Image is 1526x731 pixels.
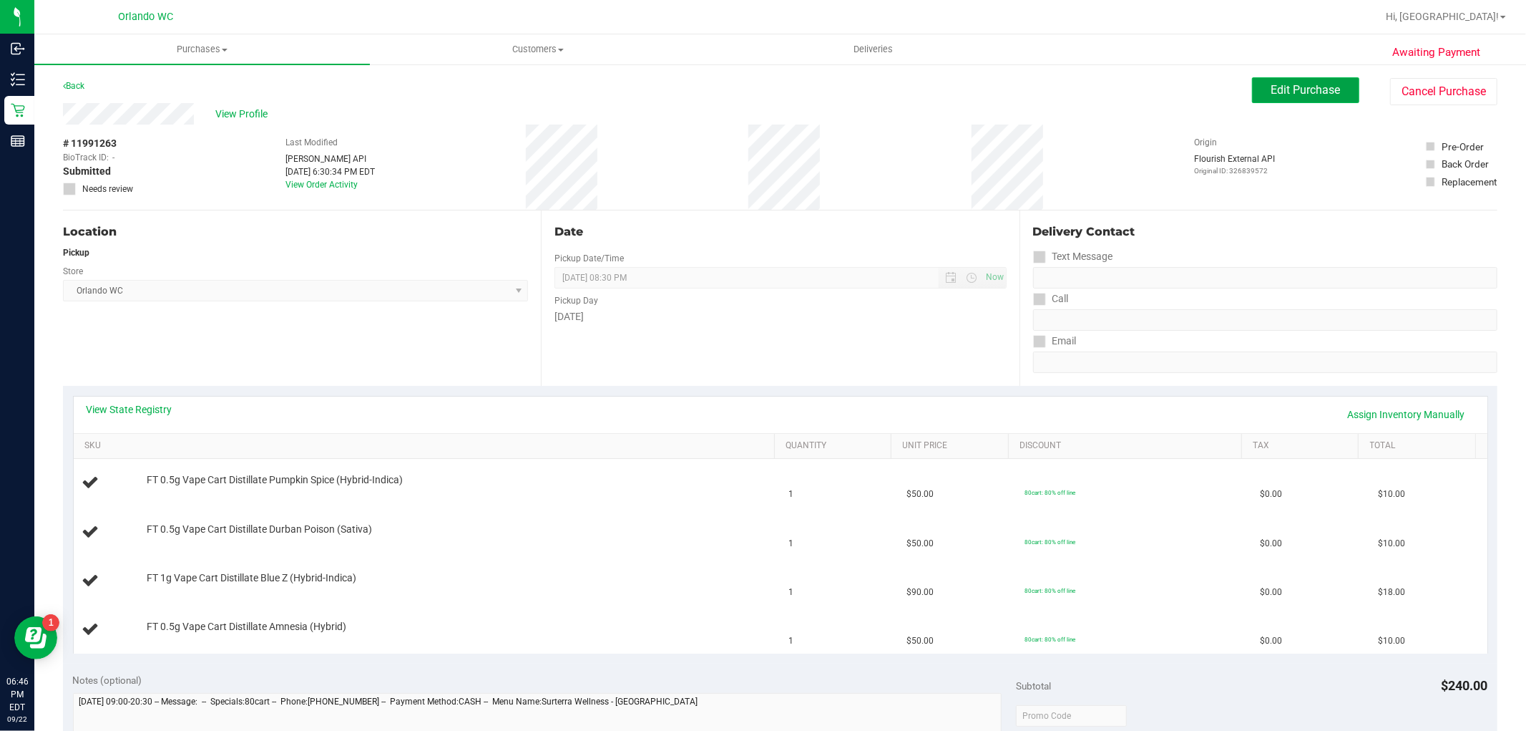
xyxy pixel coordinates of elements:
[1252,77,1359,103] button: Edit Purchase
[1378,488,1405,501] span: $10.00
[63,151,109,164] span: BioTrack ID:
[789,634,794,648] span: 1
[906,537,934,551] span: $50.00
[554,252,624,265] label: Pickup Date/Time
[87,402,172,417] a: View State Registry
[147,620,346,634] span: FT 0.5g Vape Cart Distillate Amnesia (Hybrid)
[215,107,273,122] span: View Profile
[1016,705,1127,727] input: Promo Code
[285,136,338,149] label: Last Modified
[1378,537,1405,551] span: $10.00
[1378,586,1405,599] span: $18.00
[789,488,794,501] span: 1
[1260,586,1282,599] span: $0.00
[11,42,25,56] inline-svg: Inbound
[906,586,934,599] span: $90.00
[63,81,84,91] a: Back
[34,43,370,56] span: Purchases
[1024,587,1075,594] span: 80cart: 80% off line
[1370,440,1470,452] a: Total
[34,34,370,64] a: Purchases
[1260,537,1282,551] span: $0.00
[1194,136,1217,149] label: Origin
[112,151,114,164] span: -
[14,616,57,659] iframe: Resource center
[63,265,83,278] label: Store
[371,43,705,56] span: Customers
[1033,246,1113,267] label: Text Message
[63,164,111,179] span: Submitted
[6,714,28,725] p: 09/22
[285,180,358,190] a: View Order Activity
[73,674,142,686] span: Notes (optional)
[1016,680,1051,692] span: Subtotal
[1442,678,1488,693] span: $240.00
[147,473,403,487] span: FT 0.5g Vape Cart Distillate Pumpkin Spice (Hybrid-Indica)
[903,440,1003,452] a: Unit Price
[285,153,375,165] div: [PERSON_NAME] API
[1019,440,1236,452] a: Discount
[1260,634,1282,648] span: $0.00
[119,11,174,23] span: Orlando WC
[370,34,705,64] a: Customers
[1024,489,1075,496] span: 80cart: 80% off line
[147,571,356,585] span: FT 1g Vape Cart Distillate Blue Z (Hybrid-Indica)
[42,614,59,631] iframe: Resource center unread badge
[786,440,886,452] a: Quantity
[1024,538,1075,546] span: 80cart: 80% off line
[1339,402,1474,427] a: Assign Inventory Manually
[554,309,1006,324] div: [DATE]
[705,34,1041,64] a: Deliveries
[1390,78,1497,105] button: Cancel Purchase
[1033,331,1077,352] label: Email
[1260,488,1282,501] span: $0.00
[1271,83,1341,97] span: Edit Purchase
[1194,153,1275,176] div: Flourish External API
[84,440,769,452] a: SKU
[11,134,25,148] inline-svg: Reports
[1033,309,1497,331] input: Format: (999) 999-9999
[1033,289,1069,309] label: Call
[1378,634,1405,648] span: $10.00
[1033,267,1497,289] input: Format: (999) 999-9999
[1442,157,1489,171] div: Back Order
[1392,44,1480,61] span: Awaiting Payment
[834,43,912,56] span: Deliveries
[906,634,934,648] span: $50.00
[1194,165,1275,176] p: Original ID: 326839572
[63,223,528,241] div: Location
[789,537,794,551] span: 1
[789,586,794,599] span: 1
[63,136,117,151] span: # 11991263
[1253,440,1353,452] a: Tax
[554,223,1006,241] div: Date
[1442,175,1497,189] div: Replacement
[11,72,25,87] inline-svg: Inventory
[11,103,25,117] inline-svg: Retail
[1033,223,1497,241] div: Delivery Contact
[1442,140,1484,154] div: Pre-Order
[6,675,28,714] p: 06:46 PM EDT
[285,165,375,178] div: [DATE] 6:30:34 PM EDT
[1024,636,1075,643] span: 80cart: 80% off line
[554,294,598,307] label: Pickup Day
[147,523,372,536] span: FT 0.5g Vape Cart Distillate Durban Poison (Sativa)
[82,183,133,195] span: Needs review
[1386,11,1499,22] span: Hi, [GEOGRAPHIC_DATA]!
[63,248,89,258] strong: Pickup
[906,488,934,501] span: $50.00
